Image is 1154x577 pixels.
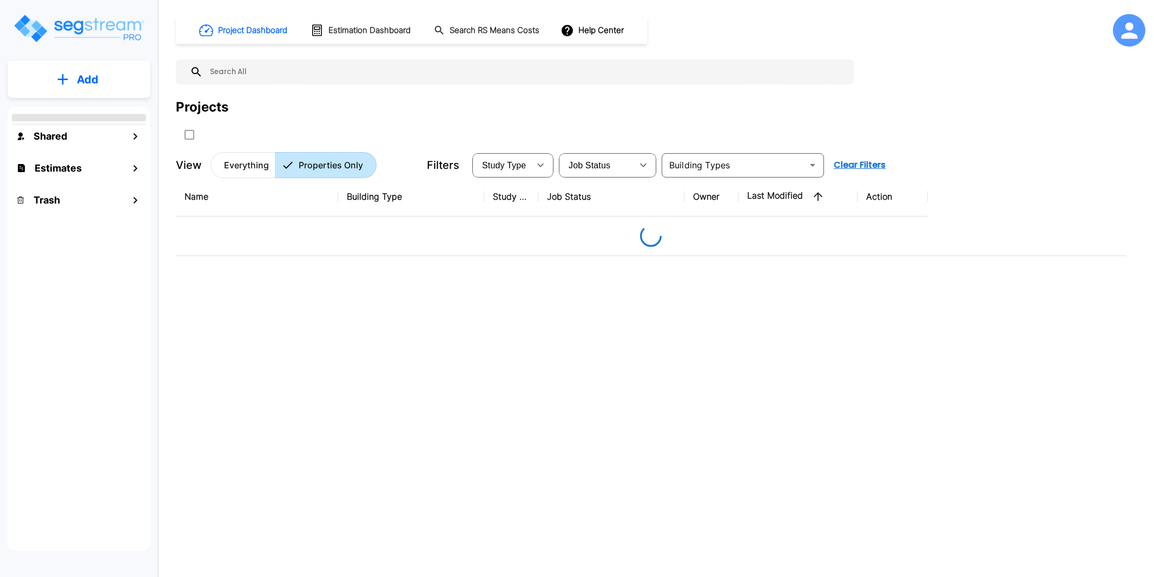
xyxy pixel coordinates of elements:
[218,24,287,37] h1: Project Dashboard
[430,20,545,41] button: Search RS Means Costs
[34,193,60,207] h1: Trash
[179,124,200,146] button: SelectAll
[12,13,145,44] img: Logo
[203,60,849,84] input: Search All
[474,150,530,180] div: Select
[34,129,67,143] h1: Shared
[538,177,684,217] th: Job Status
[275,152,377,178] button: Properties Only
[35,161,82,175] h1: Estimates
[176,97,228,117] div: Projects
[558,20,628,41] button: Help Center
[569,161,610,170] span: Job Status
[77,71,98,88] p: Add
[328,24,411,37] h1: Estimation Dashboard
[210,152,377,178] div: Platform
[195,18,293,42] button: Project Dashboard
[306,19,417,42] button: Estimation Dashboard
[665,158,803,173] input: Building Types
[805,158,820,173] button: Open
[299,159,363,172] p: Properties Only
[8,64,150,95] button: Add
[338,177,484,217] th: Building Type
[450,24,539,37] h1: Search RS Means Costs
[858,177,928,217] th: Action
[210,152,275,178] button: Everything
[224,159,269,172] p: Everything
[176,157,202,173] p: View
[684,177,738,217] th: Owner
[427,157,459,173] p: Filters
[561,150,632,180] div: Select
[484,177,538,217] th: Study Type
[482,161,526,170] span: Study Type
[738,177,858,217] th: Last Modified
[176,177,338,217] th: Name
[829,154,890,176] button: Clear Filters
